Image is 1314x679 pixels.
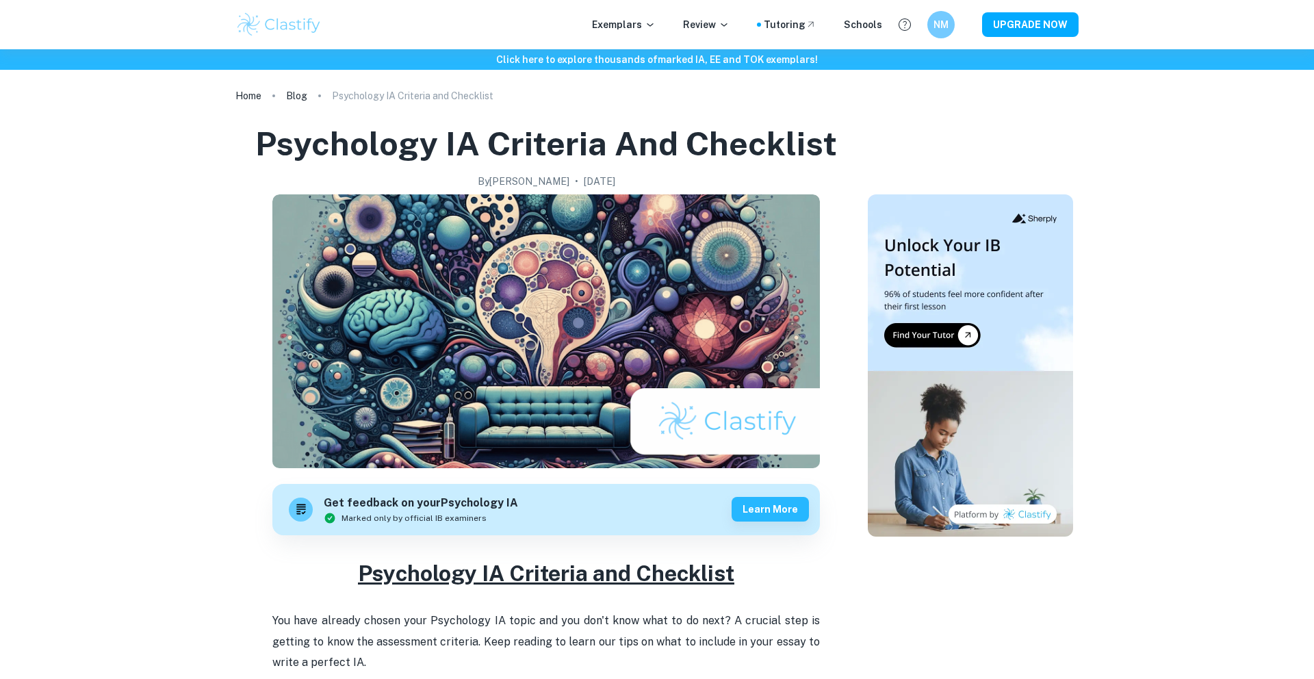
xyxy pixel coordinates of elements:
[575,174,578,189] p: •
[255,122,837,166] h1: Psychology IA Criteria and Checklist
[868,194,1073,537] img: Thumbnail
[332,88,493,103] p: Psychology IA Criteria and Checklist
[732,497,809,522] button: Learn more
[893,13,916,36] button: Help and Feedback
[933,17,949,32] h6: NM
[358,561,734,586] u: Psychology IA Criteria and Checklist
[286,86,307,105] a: Blog
[235,11,322,38] img: Clastify logo
[3,52,1311,67] h6: Click here to explore thousands of marked IA, EE and TOK exemplars !
[844,17,882,32] a: Schools
[592,17,656,32] p: Exemplars
[764,17,816,32] a: Tutoring
[272,484,820,535] a: Get feedback on yourPsychology IAMarked only by official IB examinersLearn more
[982,12,1079,37] button: UPGRADE NOW
[584,174,615,189] h2: [DATE]
[342,512,487,524] span: Marked only by official IB examiners
[324,495,518,512] h6: Get feedback on your Psychology IA
[478,174,569,189] h2: By [PERSON_NAME]
[272,194,820,468] img: Psychology IA Criteria and Checklist cover image
[927,11,955,38] button: NM
[235,86,261,105] a: Home
[683,17,730,32] p: Review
